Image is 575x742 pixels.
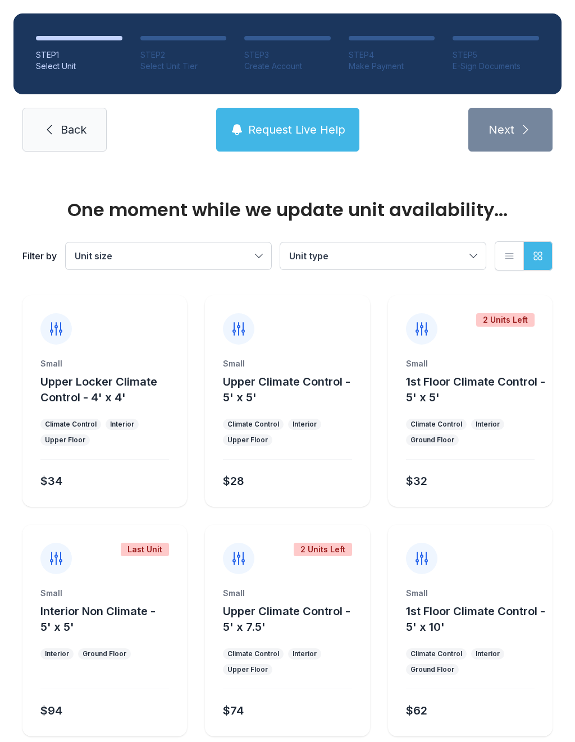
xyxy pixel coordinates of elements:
[40,473,62,489] div: $34
[410,420,462,429] div: Climate Control
[61,122,86,138] span: Back
[227,665,268,674] div: Upper Floor
[36,49,122,61] div: STEP 1
[410,436,454,445] div: Ground Floor
[406,703,427,718] div: $62
[406,358,535,369] div: Small
[406,473,427,489] div: $32
[223,604,350,634] span: Upper Climate Control - 5' x 7.5'
[294,543,352,556] div: 2 Units Left
[40,703,62,718] div: $94
[489,122,514,138] span: Next
[121,543,169,556] div: Last Unit
[406,603,548,635] button: 1st Floor Climate Control - 5' x 10'
[40,374,182,405] button: Upper Locker Climate Control - 4' x 4'
[410,665,454,674] div: Ground Floor
[227,436,268,445] div: Upper Floor
[453,49,539,61] div: STEP 5
[410,649,462,658] div: Climate Control
[40,588,169,599] div: Small
[349,49,435,61] div: STEP 4
[244,61,331,72] div: Create Account
[227,649,279,658] div: Climate Control
[22,249,57,263] div: Filter by
[223,375,350,404] span: Upper Climate Control - 5' x 5'
[45,420,97,429] div: Climate Control
[223,603,365,635] button: Upper Climate Control - 5' x 7.5'
[280,242,486,269] button: Unit type
[223,588,352,599] div: Small
[406,588,535,599] div: Small
[293,420,317,429] div: Interior
[75,250,112,262] span: Unit size
[476,313,535,327] div: 2 Units Left
[66,242,271,269] button: Unit size
[223,703,244,718] div: $74
[45,436,85,445] div: Upper Floor
[289,250,328,262] span: Unit type
[140,49,227,61] div: STEP 2
[22,201,553,219] div: One moment while we update unit availability...
[406,604,545,634] span: 1st Floor Climate Control - 5' x 10'
[244,49,331,61] div: STEP 3
[406,374,548,405] button: 1st Floor Climate Control - 5' x 5'
[45,649,69,658] div: Interior
[223,473,244,489] div: $28
[227,420,279,429] div: Climate Control
[223,358,352,369] div: Small
[476,649,500,658] div: Interior
[349,61,435,72] div: Make Payment
[293,649,317,658] div: Interior
[36,61,122,72] div: Select Unit
[140,61,227,72] div: Select Unit Tier
[40,604,156,634] span: Interior Non Climate - 5' x 5'
[476,420,500,429] div: Interior
[83,649,126,658] div: Ground Floor
[110,420,134,429] div: Interior
[406,375,545,404] span: 1st Floor Climate Control - 5' x 5'
[248,122,345,138] span: Request Live Help
[40,603,182,635] button: Interior Non Climate - 5' x 5'
[223,374,365,405] button: Upper Climate Control - 5' x 5'
[453,61,539,72] div: E-Sign Documents
[40,358,169,369] div: Small
[40,375,157,404] span: Upper Locker Climate Control - 4' x 4'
